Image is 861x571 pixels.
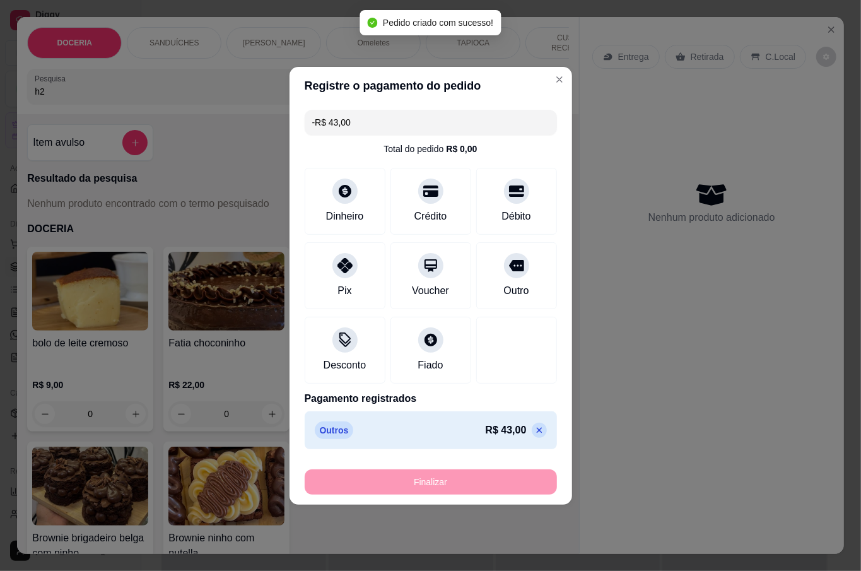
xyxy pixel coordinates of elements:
button: Close [549,69,570,90]
div: Total do pedido [384,143,477,155]
div: Voucher [412,283,449,298]
div: Crédito [414,209,447,224]
div: Débito [501,209,530,224]
div: Desconto [324,358,366,373]
div: Fiado [418,358,443,373]
div: Dinheiro [326,209,364,224]
span: Pedido criado com sucesso! [383,18,493,28]
p: Outros [315,421,354,439]
p: R$ 43,00 [486,423,527,438]
span: check-circle [368,18,378,28]
header: Registre o pagamento do pedido [290,67,572,105]
div: Pix [337,283,351,298]
div: R$ 0,00 [446,143,477,155]
div: Outro [503,283,529,298]
input: Ex.: hambúrguer de cordeiro [312,110,549,135]
p: Pagamento registrados [305,391,557,406]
